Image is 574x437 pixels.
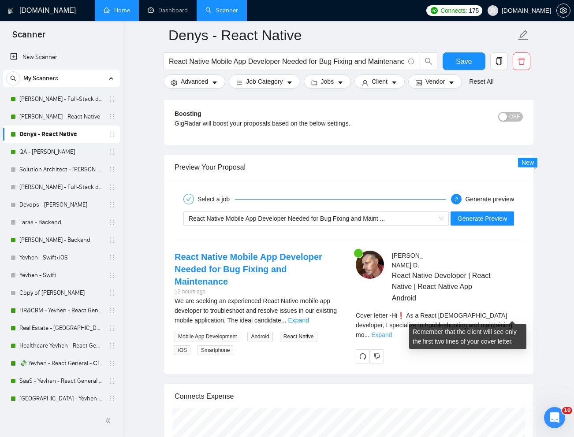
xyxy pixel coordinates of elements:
a: New Scanner [10,48,113,66]
span: holder [108,254,116,261]
span: We are seeking an experienced React Native mobile app developer to troubleshoot and resolve issue... [175,297,337,324]
a: Denys - React Native [19,126,103,143]
img: c1SXgQZWPLtCft5A2f_mrL0K_c_jCDZxN39adx4pUS87Emn3cECm7haNZBs4xyOGl6 [356,251,384,279]
input: Scanner name... [168,24,516,46]
span: bars [236,79,242,86]
span: holder [108,113,116,120]
span: caret-down [212,79,218,86]
button: folderJobscaret-down [304,74,351,89]
button: idcardVendorcaret-down [408,74,462,89]
button: dislike [370,349,384,363]
button: barsJob Categorycaret-down [229,74,300,89]
span: My Scanners [23,70,58,87]
li: New Scanner [3,48,120,66]
span: holder [108,131,116,138]
a: 💸 Yevhen - React General - СL [19,355,103,372]
span: 175 [469,6,479,15]
span: Client [372,77,388,86]
button: search [6,71,20,85]
span: caret-down [391,79,397,86]
span: [PERSON_NAME] D . [392,252,423,269]
div: Connects Expense [175,384,523,409]
span: Smartphone [198,345,233,355]
span: Connects: [440,6,467,15]
span: holder [108,96,116,103]
span: caret-down [337,79,343,86]
span: React Native Mobile App Developer Needed for Bug Fixing and Maint ... [189,215,385,222]
a: Taras - Backend [19,214,103,231]
span: delete [513,57,530,65]
div: Remember that the client will see only the first two lines of your cover letter. [356,311,523,340]
div: We are seeking an experienced React Native mobile app developer to troubleshoot and resolve issue... [175,296,342,325]
span: ... [364,331,369,338]
img: upwork-logo.png [431,7,438,14]
iframe: Intercom live chat [544,407,565,428]
span: folder [311,79,317,86]
a: Real Estate - [GEOGRAPHIC_DATA] - React General - СL [19,319,103,337]
span: React Native [280,332,317,341]
span: holder [108,325,116,332]
span: double-left [105,416,114,425]
button: Generate Preview [451,211,514,226]
span: Generate Preview [458,214,507,223]
span: React Native Developer | React Native | React Native App Android [392,270,497,303]
span: Advanced [181,77,208,86]
button: settingAdvancedcaret-down [164,74,225,89]
a: Yevhen - Swift [19,267,103,284]
a: [GEOGRAPHIC_DATA] - Yevhen - React General - СL [19,390,103,407]
span: ... [281,317,287,324]
div: Remember that the client will see only the first two lines of your cover letter. [409,324,526,349]
button: Save [443,52,485,70]
a: SaaS - Yevhen - React General - СL [19,372,103,390]
a: Copy of [PERSON_NAME] [19,284,103,302]
a: [PERSON_NAME] - React Native [19,108,103,126]
a: [PERSON_NAME] - Full-Stack dev [19,178,103,196]
div: Generate preview [465,194,514,204]
a: setting [556,7,570,14]
div: Select a job [198,194,235,204]
span: holder [108,289,116,296]
span: setting [171,79,177,86]
a: [PERSON_NAME] - Full-Stack dev [19,90,103,108]
span: Job Category [246,77,283,86]
span: copy [491,57,507,65]
span: setting [557,7,570,14]
span: holder [108,148,116,156]
span: 2 [455,196,458,203]
button: userClientcaret-down [354,74,405,89]
button: search [420,52,437,70]
span: info-circle [408,59,414,64]
span: Save [456,56,472,67]
span: user [362,79,368,86]
img: logo [7,4,14,18]
a: HR&CRM - Yevhen - React General - СL [19,302,103,319]
span: holder [108,307,116,314]
span: Jobs [321,77,334,86]
span: holder [108,237,116,244]
input: Search Freelance Jobs... [169,56,404,67]
span: search [420,57,437,65]
b: Boosting [175,110,201,117]
a: Reset All [469,77,493,86]
a: Expand [288,317,309,324]
span: New [522,159,534,166]
span: holder [108,272,116,279]
span: idcard [416,79,422,86]
span: Mobile App Development [175,332,240,341]
button: copy [490,52,508,70]
span: iOS [175,345,190,355]
button: delete [513,52,530,70]
span: user [490,7,496,14]
a: [PERSON_NAME] - Backend [19,231,103,249]
span: 10 [562,407,572,414]
span: holder [108,360,116,367]
span: dislike [374,353,380,360]
span: Scanner [5,28,52,47]
span: check [186,196,191,202]
div: GigRadar will boost your proposals based on the below settings. [175,119,436,128]
a: Expand [371,331,392,338]
a: dashboardDashboard [148,7,188,14]
span: search [7,75,20,81]
span: holder [108,201,116,208]
span: holder [108,378,116,385]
